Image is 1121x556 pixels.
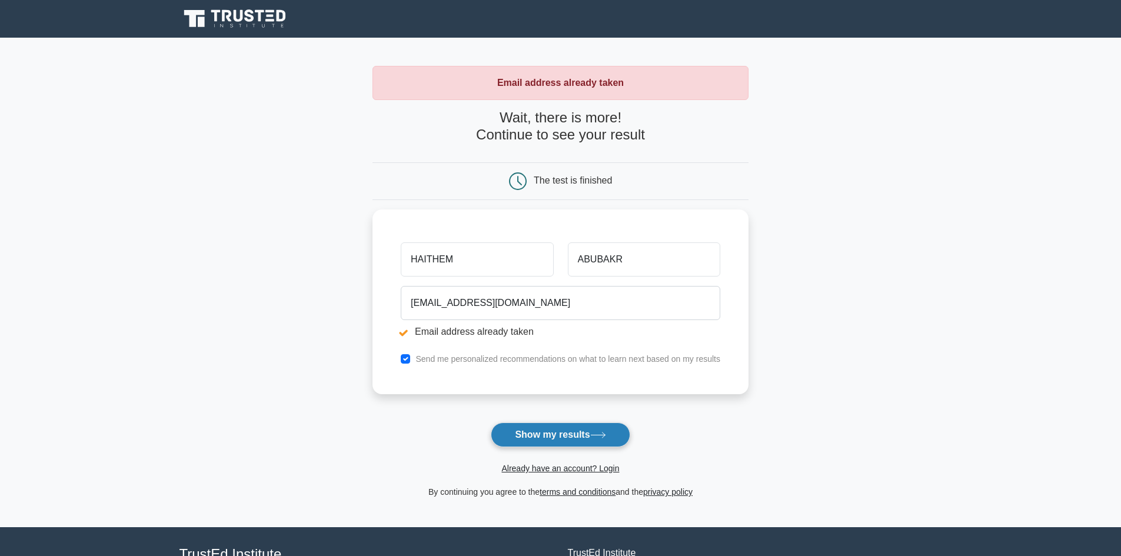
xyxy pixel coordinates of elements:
a: terms and conditions [540,487,616,497]
button: Show my results [491,422,630,447]
a: Already have an account? Login [501,464,619,473]
div: The test is finished [534,175,612,185]
input: First name [401,242,553,277]
input: Last name [568,242,720,277]
div: By continuing you agree to the and the [365,485,756,499]
h4: Wait, there is more! Continue to see your result [372,109,749,144]
input: Email [401,286,720,320]
label: Send me personalized recommendations on what to learn next based on my results [415,354,720,364]
li: Email address already taken [401,325,720,339]
a: privacy policy [643,487,693,497]
strong: Email address already taken [497,78,624,88]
